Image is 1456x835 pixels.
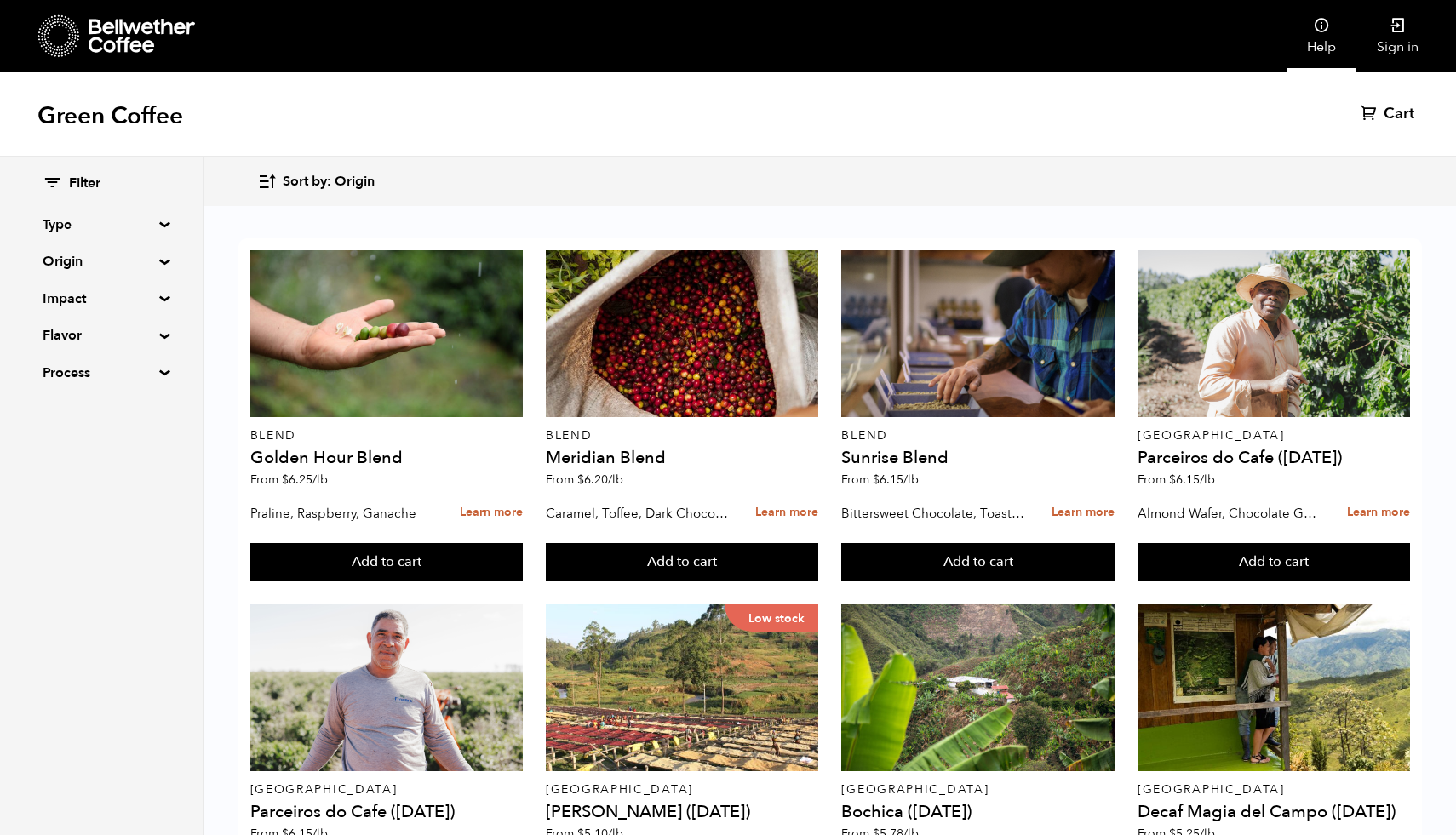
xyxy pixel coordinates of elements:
button: Sort by: Origin [257,162,375,202]
summary: Type [43,214,160,235]
p: Almond Wafer, Chocolate Ganache, Bing Cherry [1138,500,1323,526]
h4: Meridian Blend [546,449,818,466]
h4: Golden Hour Blend [250,449,523,466]
span: $ [873,472,880,488]
summary: Flavor [43,325,160,346]
p: [GEOGRAPHIC_DATA] [1138,430,1410,442]
h1: Green Coffee [37,100,183,131]
p: Bittersweet Chocolate, Toasted Marshmallow, Candied Orange, Praline [841,500,1027,526]
button: Add to cart [250,543,523,582]
p: Blend [250,430,523,442]
button: Add to cart [546,543,818,582]
button: Add to cart [841,543,1114,582]
span: Sort by: Origin [283,173,375,192]
h4: Parceiros do Cafe ([DATE]) [250,804,523,821]
h4: [PERSON_NAME] ([DATE]) [546,804,818,821]
h4: Sunrise Blend [841,449,1114,466]
h4: Bochica ([DATE]) [841,804,1114,821]
a: Learn more [755,495,818,531]
a: Learn more [460,495,523,531]
span: Cart [1384,104,1414,124]
p: Blend [546,430,818,442]
h4: Decaf Magia del Campo ([DATE]) [1138,804,1410,821]
p: Blend [841,430,1114,442]
bdi: 6.15 [873,472,919,488]
summary: Origin [43,251,160,272]
span: $ [282,472,289,488]
a: Learn more [1347,495,1410,531]
span: From [1138,472,1215,488]
span: $ [1169,472,1176,488]
span: /lb [608,472,623,488]
p: [GEOGRAPHIC_DATA] [546,784,818,796]
span: Filter [69,174,100,193]
p: [GEOGRAPHIC_DATA] [1138,784,1410,796]
h4: Parceiros do Cafe ([DATE]) [1138,449,1410,466]
a: Cart [1361,104,1419,124]
p: Praline, Raspberry, Ganache [250,500,436,526]
bdi: 6.15 [1169,472,1215,488]
bdi: 6.20 [577,472,623,488]
p: Low stock [725,604,818,632]
button: Add to cart [1138,543,1410,582]
p: Caramel, Toffee, Dark Chocolate [546,500,731,526]
span: $ [577,472,584,488]
span: From [546,472,623,488]
span: From [250,472,328,488]
summary: Impact [43,289,160,309]
a: Learn more [1052,495,1115,531]
p: [GEOGRAPHIC_DATA] [841,784,1114,796]
span: /lb [1200,472,1215,488]
p: [GEOGRAPHIC_DATA] [250,784,523,796]
span: From [841,472,919,488]
summary: Process [43,363,160,383]
span: /lb [903,472,919,488]
a: Low stock [546,604,818,771]
span: /lb [312,472,328,488]
bdi: 6.25 [282,472,328,488]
